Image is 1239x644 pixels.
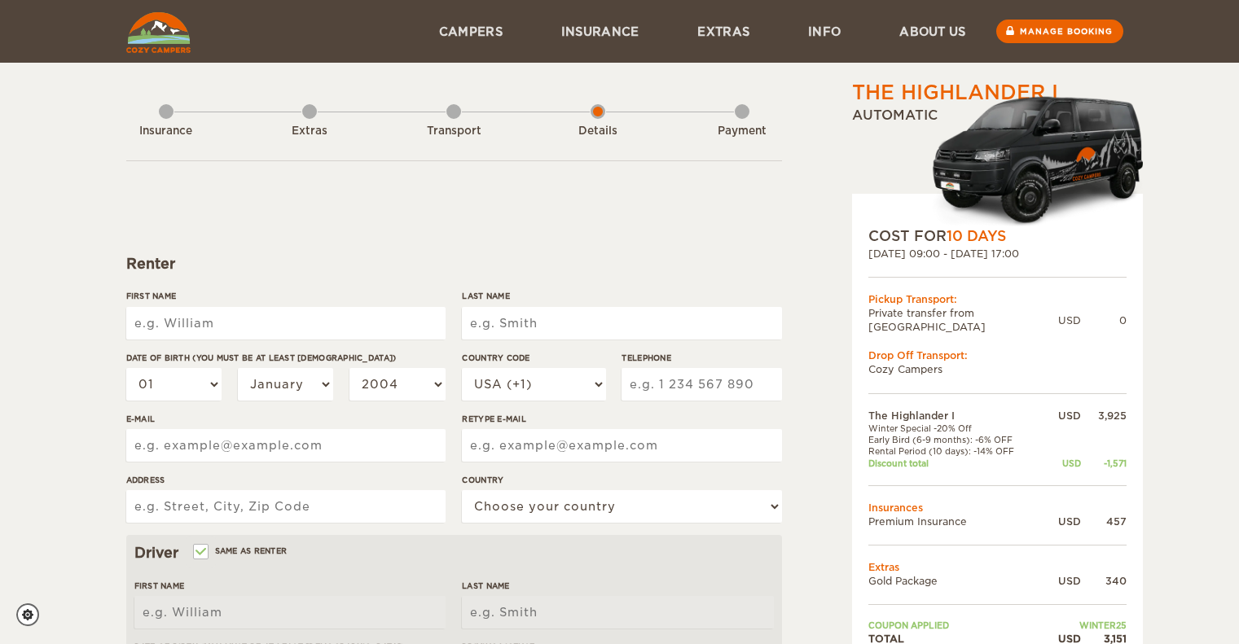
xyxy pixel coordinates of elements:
[1043,574,1080,588] div: USD
[126,352,446,364] label: Date of birth (You must be at least [DEMOGRAPHIC_DATA])
[996,20,1123,43] a: Manage booking
[868,348,1127,362] div: Drop Off Transport:
[126,254,782,274] div: Renter
[265,124,354,139] div: Extras
[868,620,1044,631] td: Coupon applied
[1081,515,1127,528] div: 457
[126,474,446,486] label: Address
[126,490,446,523] input: e.g. Street, City, Zip Code
[126,413,446,425] label: E-mail
[868,292,1127,306] div: Pickup Transport:
[1081,313,1127,327] div: 0
[868,423,1044,434] td: Winter Special -20% Off
[195,548,205,559] input: Same as renter
[134,543,774,563] div: Driver
[947,228,1006,244] span: 10 Days
[16,603,50,626] a: Cookie settings
[852,79,1058,107] div: The Highlander I
[1043,409,1080,423] div: USD
[462,290,781,302] label: Last Name
[121,124,211,139] div: Insurance
[195,543,288,559] label: Same as renter
[868,574,1044,588] td: Gold Package
[697,124,787,139] div: Payment
[1043,620,1126,631] td: WINTER25
[553,124,643,139] div: Details
[134,580,446,592] label: First Name
[622,368,781,401] input: e.g. 1 234 567 890
[917,93,1143,226] img: Cozy-3.png
[462,413,781,425] label: Retype E-mail
[126,307,446,340] input: e.g. William
[1043,515,1080,528] div: USD
[868,409,1044,423] td: The Highlander I
[852,107,1143,226] div: Automatic
[868,306,1058,334] td: Private transfer from [GEOGRAPHIC_DATA]
[868,501,1127,515] td: Insurances
[868,560,1127,574] td: Extras
[868,362,1127,376] td: Cozy Campers
[126,429,446,462] input: e.g. example@example.com
[868,434,1044,445] td: Early Bird (6-9 months): -6% OFF
[462,307,781,340] input: e.g. Smith
[134,596,446,629] input: e.g. William
[1081,409,1127,423] div: 3,925
[462,596,773,629] input: e.g. Smith
[868,515,1044,528] td: Premium Insurance
[126,290,446,302] label: First Name
[409,124,499,139] div: Transport
[868,226,1127,246] div: COST FOR
[462,474,781,486] label: Country
[1058,313,1081,327] div: USD
[868,445,1044,457] td: Rental Period (10 days): -14% OFF
[868,458,1044,469] td: Discount total
[1081,458,1127,469] div: -1,571
[1043,458,1080,469] div: USD
[126,12,191,53] img: Cozy Campers
[462,580,773,592] label: Last Name
[1081,574,1127,588] div: 340
[462,352,605,364] label: Country Code
[868,247,1127,261] div: [DATE] 09:00 - [DATE] 17:00
[462,429,781,462] input: e.g. example@example.com
[622,352,781,364] label: Telephone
